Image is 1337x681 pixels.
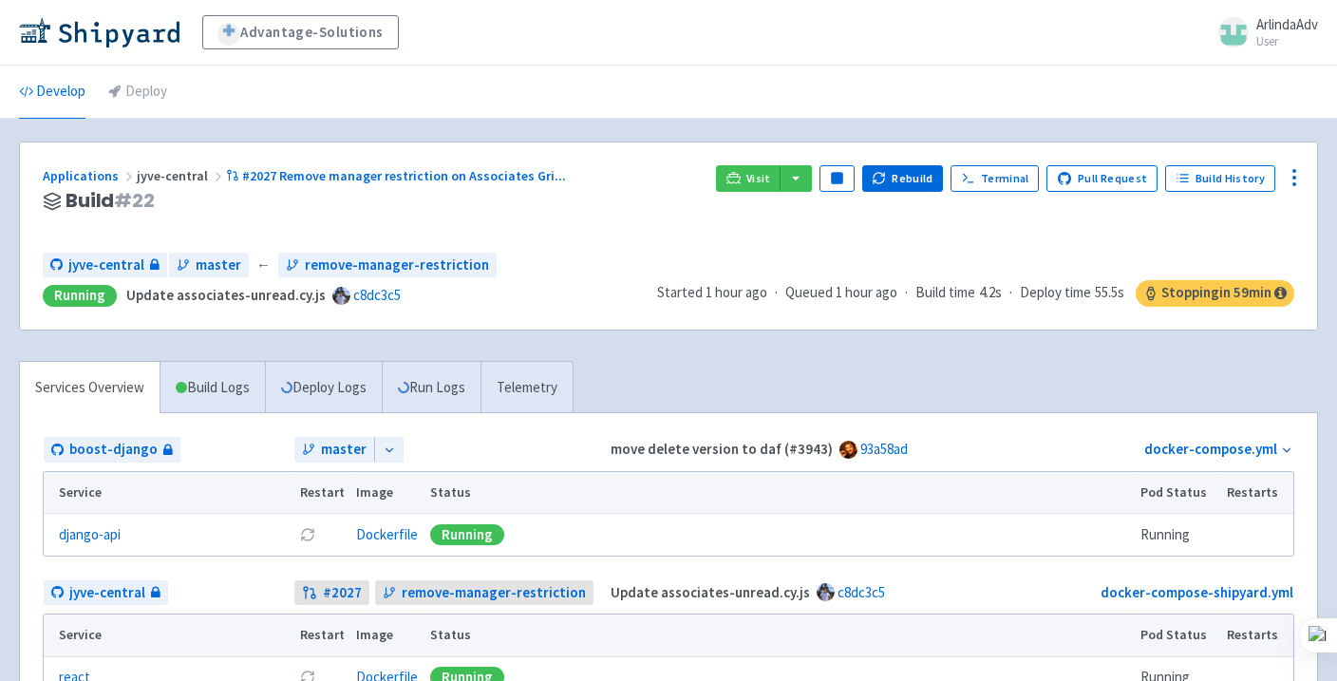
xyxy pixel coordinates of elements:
a: docker-compose-shipyard.yml [1101,583,1293,601]
a: Dockerfile [356,525,418,543]
a: master [169,253,249,278]
a: Services Overview [20,362,160,414]
span: remove-manager-restriction [402,582,586,604]
a: Deploy Logs [265,362,382,414]
th: Pod Status [1135,615,1221,656]
span: master [196,255,241,276]
span: Build time [915,282,975,304]
span: # 22 [114,187,155,214]
a: master [294,437,374,463]
div: Running [43,285,117,307]
th: Pod Status [1135,472,1221,514]
a: docker-compose.yml [1144,440,1277,458]
span: Started [657,283,767,301]
th: Restart [293,472,350,514]
th: Service [44,615,293,656]
th: Restarts [1221,615,1293,656]
span: Stopping in 59 min [1136,280,1294,307]
span: Queued [785,283,897,301]
span: #2027 Remove manager restriction on Associates Gri ... [242,167,566,184]
span: 55.5s [1095,282,1124,304]
th: Service [44,472,293,514]
time: 1 hour ago [836,283,897,301]
a: Deploy [108,66,167,119]
a: 93a58ad [860,440,908,458]
span: ← [256,255,271,276]
a: Run Logs [382,362,480,414]
span: Build [66,190,155,212]
span: ArlindaAdv [1256,15,1318,33]
a: Visit [716,165,781,192]
button: Pause [819,165,854,192]
div: Running [430,524,504,545]
a: Develop [19,66,85,119]
span: remove-manager-restriction [305,255,489,276]
a: remove-manager-restriction [278,253,497,278]
a: c8dc3c5 [838,583,885,601]
span: master [321,439,367,461]
strong: Update associates-unread.cy.js [126,286,326,304]
th: Restarts [1221,472,1293,514]
time: 1 hour ago [706,283,767,301]
span: boost-django [69,439,158,461]
a: Terminal [951,165,1039,192]
strong: Update associates-unread.cy.js [611,583,810,601]
a: jyve-central [44,580,168,606]
a: Pull Request [1046,165,1158,192]
div: · · · [657,280,1294,307]
a: #2027 Remove manager restriction on Associates Gri... [226,167,569,184]
a: ArlindaAdv User [1207,17,1318,47]
span: jyve-central [137,167,226,184]
img: Shipyard logo [19,17,179,47]
button: Rebuild [862,165,944,192]
small: User [1256,35,1318,47]
a: #2027 [294,580,369,606]
a: Advantage-Solutions [202,15,399,49]
th: Image [350,472,424,514]
span: jyve-central [68,255,144,276]
strong: # 2027 [323,582,362,604]
th: Status [424,615,1135,656]
a: Applications [43,167,137,184]
a: jyve-central [43,253,167,278]
span: Visit [746,171,771,186]
a: remove-manager-restriction [375,580,593,606]
button: Restart pod [300,527,315,542]
span: 4.2s [979,282,1002,304]
a: c8dc3c5 [353,286,401,304]
a: Build History [1165,165,1275,192]
a: django-api [59,524,121,546]
td: Running [1135,514,1221,556]
a: boost-django [44,437,180,463]
span: Deploy time [1020,282,1091,304]
a: Telemetry [480,362,573,414]
a: Build Logs [160,362,265,414]
span: jyve-central [69,582,145,604]
th: Image [350,615,424,656]
strong: move delete version to daf (#3943) [611,440,833,458]
th: Restart [293,615,350,656]
th: Status [424,472,1135,514]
